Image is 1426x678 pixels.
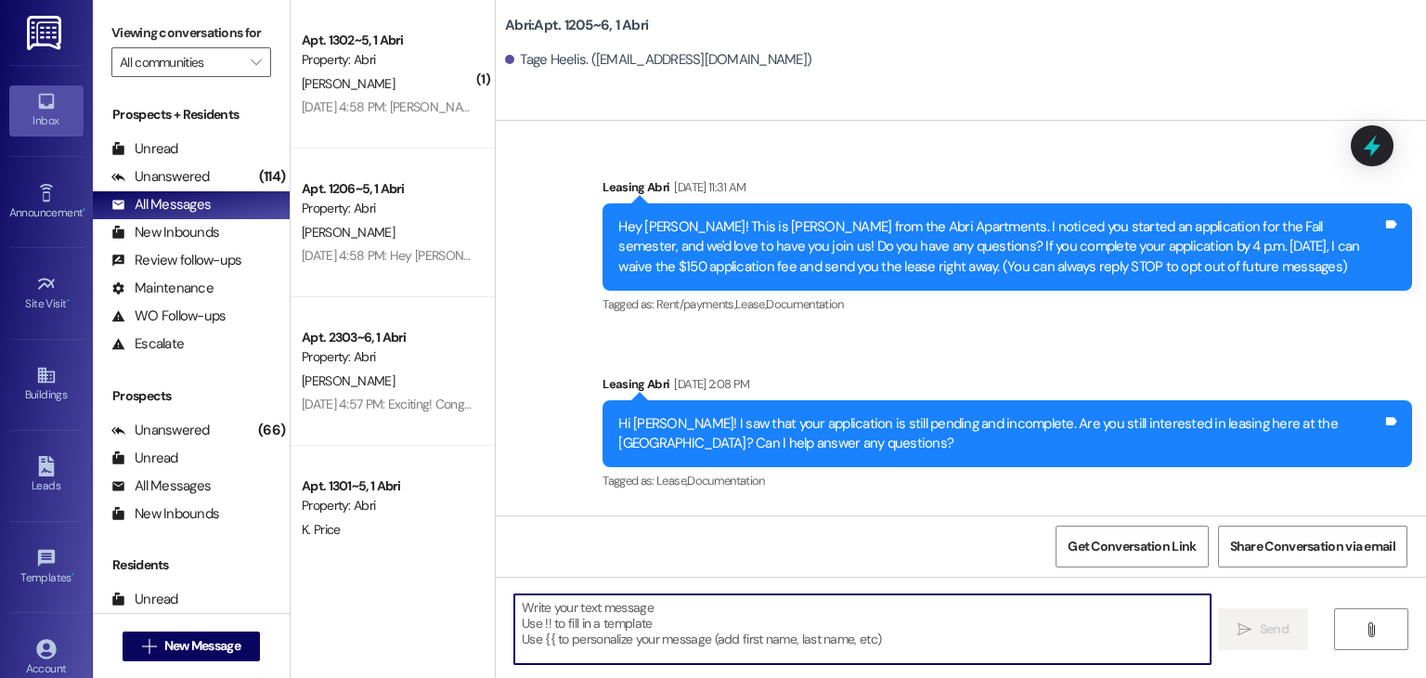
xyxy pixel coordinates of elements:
[111,279,214,298] div: Maintenance
[93,555,290,575] div: Residents
[656,296,735,312] span: Rent/payments ,
[669,374,749,394] div: [DATE] 2:08 PM
[1068,537,1196,556] span: Get Conversation Link
[1230,537,1395,556] span: Share Conversation via email
[93,105,290,124] div: Prospects + Residents
[302,224,395,241] span: [PERSON_NAME]
[302,496,473,515] div: Property: Abri
[111,504,219,524] div: New Inbounds
[253,416,290,445] div: (66)
[687,473,765,489] span: Documentation
[302,179,473,199] div: Apt. 1206~5, 1 Abri
[9,268,84,319] a: Site Visit •
[603,291,1412,318] div: Tagged as:
[505,50,811,70] div: Tage Heelis. ([EMAIL_ADDRESS][DOMAIN_NAME])
[656,473,687,489] span: Lease ,
[302,50,473,70] div: Property: Abri
[111,590,178,609] div: Unread
[111,334,184,354] div: Escalate
[27,16,65,50] img: ResiDesk Logo
[302,476,473,496] div: Apt. 1301~5, 1 Abri
[111,449,178,468] div: Unread
[111,476,211,496] div: All Messages
[766,296,844,312] span: Documentation
[1238,622,1251,637] i: 
[302,31,473,50] div: Apt. 1302~5, 1 Abri
[618,414,1382,454] div: Hi [PERSON_NAME]! I saw that your application is still pending and incomplete. Are you still inte...
[302,199,473,218] div: Property: Abri
[302,396,682,412] div: [DATE] 4:57 PM: Exciting! Congrats :) When is the wedding and where?!
[505,16,648,35] b: Abri: Apt. 1205~6, 1 Abri
[164,636,240,656] span: New Message
[669,177,745,197] div: [DATE] 11:31 AM
[1056,526,1208,567] button: Get Conversation Link
[111,167,210,187] div: Unanswered
[111,19,271,47] label: Viewing conversations for
[111,139,178,159] div: Unread
[1218,608,1308,650] button: Send
[9,542,84,593] a: Templates •
[111,306,226,326] div: WO Follow-ups
[67,294,70,307] span: •
[111,421,210,440] div: Unanswered
[71,568,74,581] span: •
[735,296,766,312] span: Lease ,
[111,223,219,242] div: New Inbounds
[83,203,85,216] span: •
[603,177,1412,203] div: Leasing Abri
[603,374,1412,400] div: Leasing Abri
[1218,526,1407,567] button: Share Conversation via email
[302,75,395,92] span: [PERSON_NAME]
[123,632,260,661] button: New Message
[111,251,241,270] div: Review follow-ups
[1260,619,1289,639] span: Send
[302,372,395,389] span: [PERSON_NAME]
[93,386,290,406] div: Prospects
[251,55,261,70] i: 
[9,359,84,410] a: Buildings
[302,347,473,367] div: Property: Abri
[302,521,340,538] span: K. Price
[9,85,84,136] a: Inbox
[618,217,1382,277] div: Hey [PERSON_NAME]! This is [PERSON_NAME] from the Abri Apartments. I noticed you started an appli...
[254,163,290,191] div: (114)
[9,450,84,501] a: Leads
[120,47,241,77] input: All communities
[603,467,1412,494] div: Tagged as:
[302,328,473,347] div: Apt. 2303~6, 1 Abri
[142,639,156,654] i: 
[111,195,211,215] div: All Messages
[302,98,646,115] div: [DATE] 4:58 PM: [PERSON_NAME] doing an early bird special 🧐
[1364,622,1378,637] i: 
